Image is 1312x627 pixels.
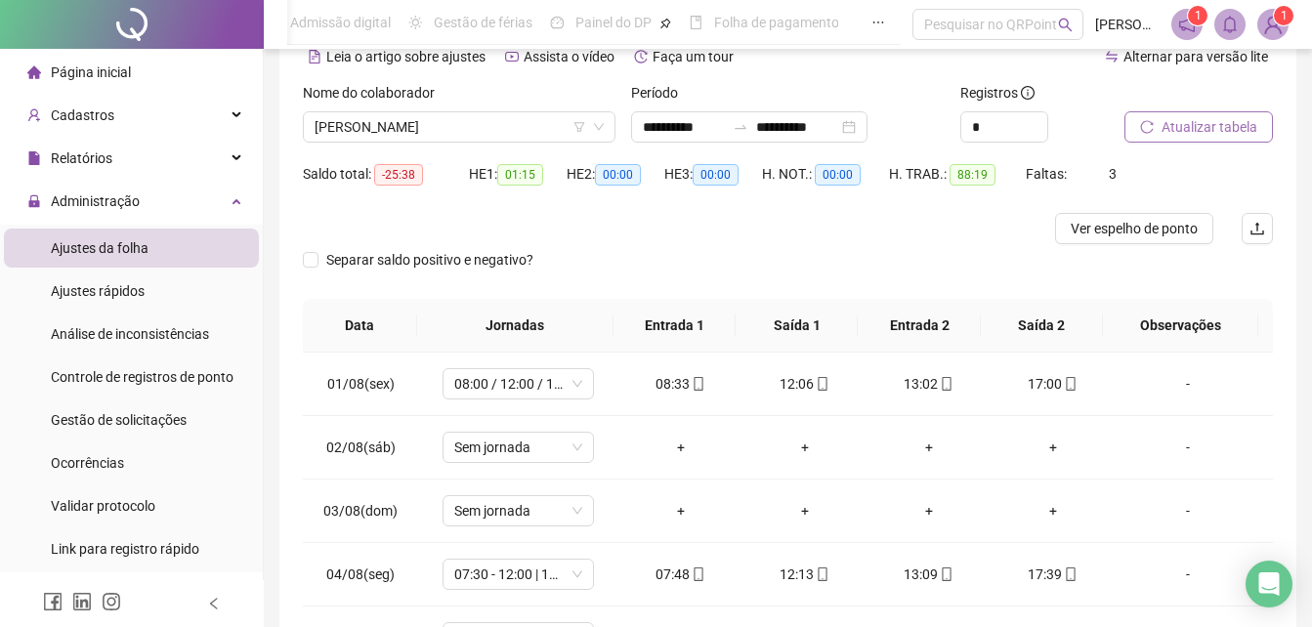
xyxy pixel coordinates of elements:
[323,503,398,519] span: 03/08(dom)
[1021,86,1035,100] span: info-circle
[815,164,861,186] span: 00:00
[1178,16,1196,33] span: notification
[631,82,691,104] label: Período
[1124,111,1273,143] button: Atualizar tabela
[51,498,155,514] span: Validar protocolo
[1058,18,1073,32] span: search
[207,597,221,610] span: left
[659,18,671,29] span: pushpin
[315,112,604,142] span: RISSA SOUZA SANTOS
[653,49,734,64] span: Faça um tour
[693,164,739,186] span: 00:00
[51,326,209,342] span: Análise de inconsistências
[736,299,858,353] th: Saída 1
[51,369,233,385] span: Controle de registros de ponto
[1006,500,1099,522] div: +
[714,15,839,30] span: Folha de pagamento
[614,299,736,353] th: Entrada 1
[1006,437,1099,458] div: +
[1246,561,1292,607] div: Open Intercom Messenger
[51,283,145,299] span: Ajustes rápidos
[1006,373,1099,395] div: 17:00
[733,119,748,135] span: swap-right
[1109,166,1117,182] span: 3
[1062,567,1078,581] span: mobile
[1062,377,1078,391] span: mobile
[575,15,652,30] span: Painel do DP
[1281,9,1288,22] span: 1
[689,16,702,29] span: book
[1071,218,1198,239] span: Ver espelho de ponto
[567,163,664,186] div: HE 2:
[303,299,417,353] th: Data
[27,194,41,208] span: lock
[308,50,321,63] span: file-text
[1140,120,1154,134] span: reload
[690,567,705,581] span: mobile
[634,50,648,63] span: history
[505,50,519,63] span: youtube
[327,376,395,392] span: 01/08(sex)
[469,163,567,186] div: HE 1:
[882,564,975,585] div: 13:09
[51,150,112,166] span: Relatórios
[51,455,124,471] span: Ocorrências
[758,373,851,395] div: 12:06
[318,249,541,271] span: Separar saldo positivo e negativo?
[814,567,829,581] span: mobile
[1195,9,1202,22] span: 1
[326,439,396,455] span: 02/08(sáb)
[51,193,140,209] span: Administração
[634,564,727,585] div: 07:48
[950,164,995,186] span: 88:19
[858,299,980,353] th: Entrada 2
[758,437,851,458] div: +
[51,107,114,123] span: Cadastros
[51,541,199,557] span: Link para registro rápido
[1274,6,1293,25] sup: Atualize o seu contato no menu Meus Dados
[51,412,187,428] span: Gestão de solicitações
[938,567,953,581] span: mobile
[634,500,727,522] div: +
[634,373,727,395] div: 08:33
[454,433,582,462] span: Sem jornada
[326,49,486,64] span: Leia o artigo sobre ajustes
[1162,116,1257,138] span: Atualizar tabela
[454,369,582,398] span: 08:00 / 12:00 / 13:00 / 17:00
[938,377,953,391] span: mobile
[882,373,975,395] div: 13:02
[595,164,641,186] span: 00:00
[1130,564,1246,585] div: -
[43,592,63,611] span: facebook
[889,163,1026,186] div: H. TRAB.:
[882,437,975,458] div: +
[1221,16,1239,33] span: bell
[1188,6,1207,25] sup: 1
[1119,314,1243,336] span: Observações
[1130,437,1246,458] div: -
[374,164,423,186] span: -25:38
[1103,299,1258,353] th: Observações
[1258,10,1288,39] img: 31980
[326,566,395,582] span: 04/08(seg)
[51,240,148,256] span: Ajustes da folha
[758,500,851,522] div: +
[733,119,748,135] span: to
[290,15,391,30] span: Admissão digital
[51,64,131,80] span: Página inicial
[690,377,705,391] span: mobile
[408,16,422,29] span: sun
[1123,49,1268,64] span: Alternar para versão lite
[27,108,41,122] span: user-add
[434,15,532,30] span: Gestão de férias
[1249,221,1265,236] span: upload
[303,163,469,186] div: Saldo total:
[981,299,1103,353] th: Saída 2
[1130,373,1246,395] div: -
[1095,14,1160,35] span: [PERSON_NAME]
[524,49,614,64] span: Assista o vídeo
[758,564,851,585] div: 12:13
[550,16,564,29] span: dashboard
[1130,500,1246,522] div: -
[72,592,92,611] span: linkedin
